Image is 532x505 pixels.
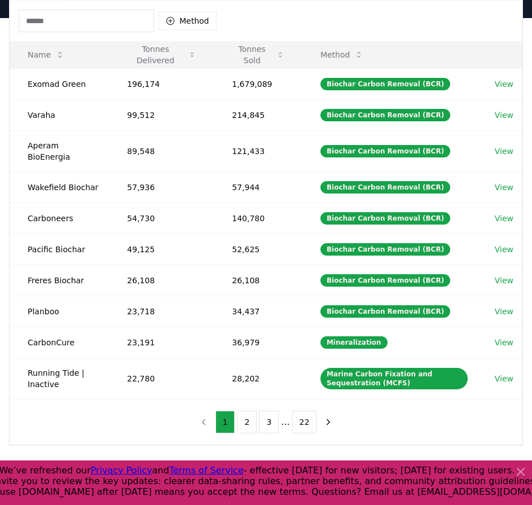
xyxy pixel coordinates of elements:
[495,78,513,90] a: View
[109,130,214,172] td: 89,548
[495,306,513,317] a: View
[237,411,257,433] button: 2
[10,265,109,296] td: Freres Biochar
[159,12,217,30] button: Method
[10,296,109,327] td: Planboo
[281,415,289,429] li: ...
[109,68,214,99] td: 196,174
[495,109,513,121] a: View
[320,305,450,318] div: Biochar Carbon Removal (BCR)
[320,243,450,256] div: Biochar Carbon Removal (BCR)
[495,213,513,224] a: View
[19,43,73,66] button: Name
[10,234,109,265] td: Pacific Biochar
[223,43,293,66] button: Tonnes Sold
[214,358,302,399] td: 28,202
[214,296,302,327] td: 34,437
[10,358,109,399] td: Running Tide | Inactive
[319,411,338,433] button: next page
[10,172,109,203] td: Wakefield Biochar
[10,99,109,130] td: Varaha
[109,327,214,358] td: 23,191
[109,358,214,399] td: 22,780
[320,109,450,121] div: Biochar Carbon Removal (BCR)
[214,68,302,99] td: 1,679,089
[109,203,214,234] td: 54,730
[10,203,109,234] td: Carboneers
[495,244,513,255] a: View
[214,99,302,130] td: 214,845
[320,145,450,157] div: Biochar Carbon Removal (BCR)
[214,234,302,265] td: 52,625
[214,203,302,234] td: 140,780
[216,411,235,433] button: 1
[109,99,214,130] td: 99,512
[10,327,109,358] td: CarbonCure
[320,368,468,389] div: Marine Carbon Fixation and Sequestration (MCFS)
[10,130,109,172] td: Aperam BioEnergia
[320,336,388,349] div: Mineralization
[214,265,302,296] td: 26,108
[109,296,214,327] td: 23,718
[214,130,302,172] td: 121,433
[10,68,109,99] td: Exomad Green
[495,146,513,157] a: View
[118,43,205,66] button: Tonnes Delivered
[214,327,302,358] td: 36,979
[320,212,450,225] div: Biochar Carbon Removal (BCR)
[320,78,450,90] div: Biochar Carbon Removal (BCR)
[495,373,513,384] a: View
[109,265,214,296] td: 26,108
[109,172,214,203] td: 57,936
[495,275,513,286] a: View
[495,182,513,193] a: View
[109,234,214,265] td: 49,125
[292,411,317,433] button: 22
[214,172,302,203] td: 57,944
[311,43,373,66] button: Method
[320,274,450,287] div: Biochar Carbon Removal (BCR)
[320,181,450,194] div: Biochar Carbon Removal (BCR)
[259,411,279,433] button: 3
[495,337,513,348] a: View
